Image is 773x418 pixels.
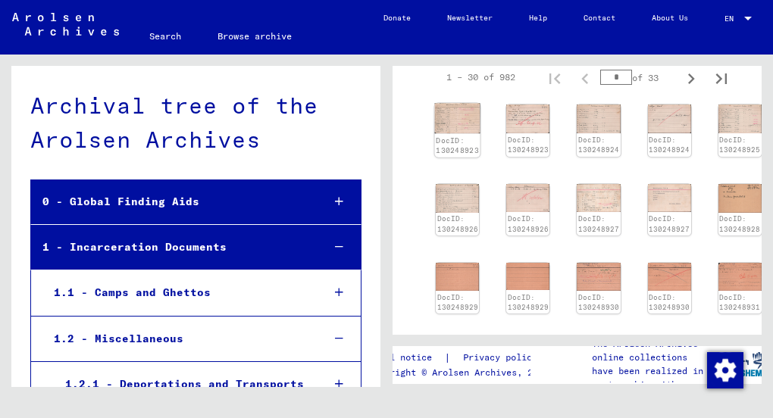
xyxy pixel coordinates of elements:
img: 001.jpg [577,263,620,291]
a: Search [131,18,199,55]
button: Next page [676,62,706,92]
a: DocID: 130248931 [719,293,760,312]
p: The Arolsen Archives online collections [592,337,715,364]
a: DocID: 130248927 [649,214,690,233]
img: 002.jpg [648,184,691,213]
img: 002.jpg [506,104,549,133]
img: 001.jpg [435,104,480,134]
div: of 33 [600,70,676,85]
span: EN [724,14,741,23]
a: DocID: 130248923 [436,136,479,155]
div: 1.2 - Miscellaneous [42,324,311,354]
a: Legal notice [368,350,444,366]
div: 1.2.1 - Deportations and Transports [54,370,311,399]
div: | [368,350,555,366]
a: DocID: 130248923 [508,136,549,154]
img: 001.jpg [436,184,479,213]
a: DocID: 130248924 [578,136,619,154]
button: Last page [706,62,737,92]
img: 001.jpg [718,184,762,213]
a: Browse archive [199,18,310,55]
div: 0 - Global Finding Aids [31,187,310,217]
img: Arolsen_neg.svg [12,13,119,36]
a: DocID: 130248929 [508,293,549,312]
img: 001.jpg [718,263,762,291]
a: Privacy policy [451,350,555,366]
a: DocID: 130248924 [649,136,690,154]
p: have been realized in partnership with [592,364,715,391]
img: 002.jpg [506,184,549,213]
img: 001.jpg [577,184,620,213]
a: DocID: 130248928 [719,214,760,233]
a: DocID: 130248925 [719,136,760,154]
div: Change consent [706,351,743,388]
button: First page [540,62,570,92]
div: 1 – 30 of 982 [446,70,515,84]
img: 002.jpg [648,263,691,291]
div: 1.1 - Camps and Ghettos [42,278,311,307]
img: 002.jpg [648,104,691,133]
p: Copyright © Arolsen Archives, 2021 [368,366,555,379]
img: Change consent [707,352,743,388]
button: Previous page [570,62,600,92]
a: DocID: 130248930 [649,293,690,312]
a: DocID: 130248929 [437,293,478,312]
img: 001.jpg [436,263,479,291]
img: 001.jpg [718,104,762,133]
a: DocID: 130248926 [437,214,478,233]
a: DocID: 130248926 [508,214,549,233]
img: 001.jpg [577,104,620,133]
div: 1 - Incarceration Documents [31,232,310,262]
a: DocID: 130248927 [578,214,619,233]
img: 002.jpg [506,263,549,291]
a: DocID: 130248930 [578,293,619,312]
div: Archival tree of the Arolsen Archives [30,89,361,157]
